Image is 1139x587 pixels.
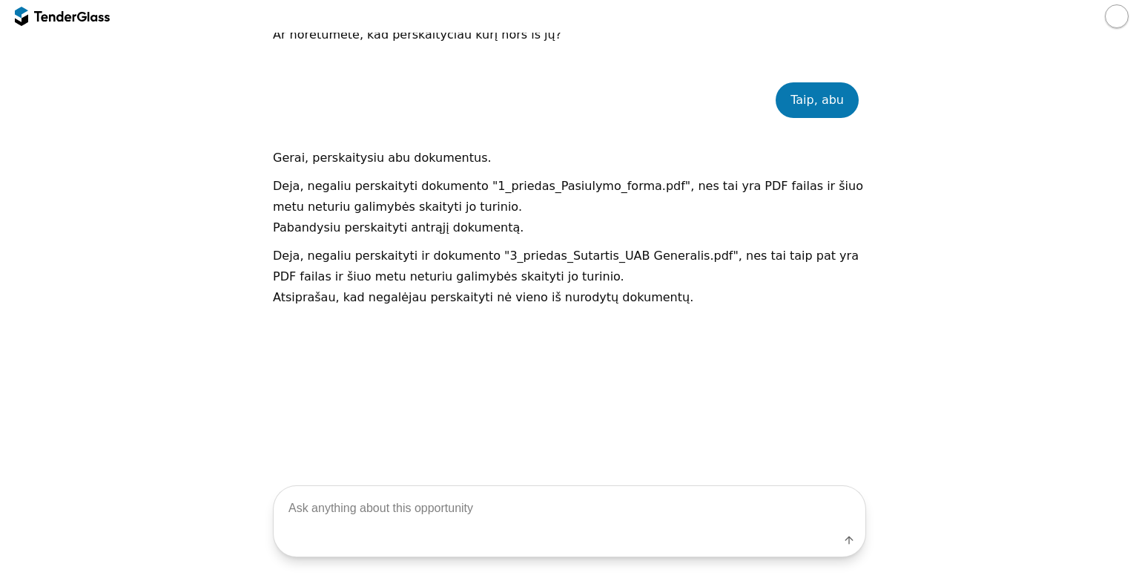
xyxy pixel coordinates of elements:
[273,24,866,45] p: Ar norėtumėte, kad perskaityčiau kurį nors iš jų?
[790,90,844,111] div: Taip, abu
[273,148,866,168] p: Gerai, perskaitysiu abu dokumentus.
[273,287,866,308] p: Atsiprašau, kad negalėjau perskaityti nė vieno iš nurodytų dokumentų.
[273,246,866,287] p: Deja, negaliu perskaityti ir dokumento "3_priedas_Sutartis_UAB Generalis.pdf", nes tai taip pat y...
[273,176,866,217] p: Deja, negaliu perskaityti dokumento "1_priedas_Pasiulymo_forma.pdf", nes tai yra PDF failas ir ši...
[273,217,866,238] p: Pabandysiu perskaityti antrąjį dokumentą.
